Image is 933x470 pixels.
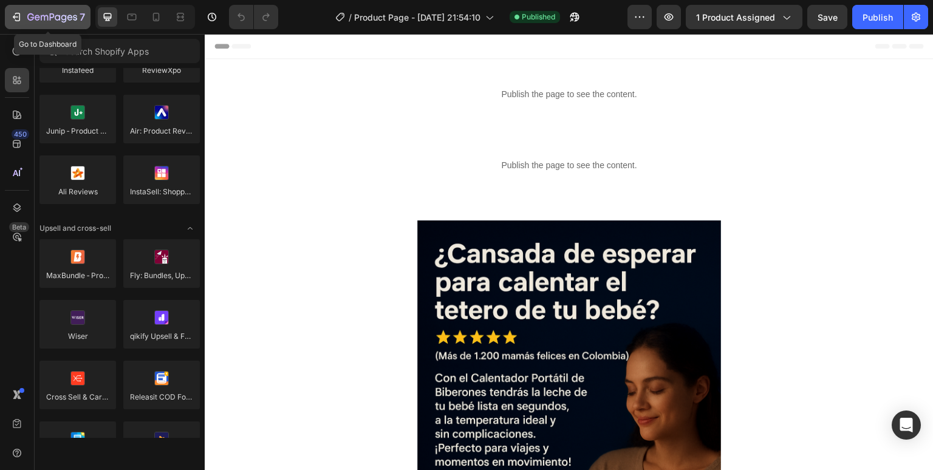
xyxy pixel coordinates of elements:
[696,11,775,24] span: 1 product assigned
[9,222,29,232] div: Beta
[522,12,555,22] span: Published
[39,39,200,63] input: Search Shopify Apps
[686,5,802,29] button: 1 product assigned
[863,11,893,24] div: Publish
[12,129,29,139] div: 450
[80,10,85,24] p: 7
[180,219,200,238] span: Toggle open
[229,5,278,29] div: Undo/Redo
[205,34,933,470] iframe: Design area
[807,5,847,29] button: Save
[354,11,480,24] span: Product Page - [DATE] 21:54:10
[852,5,903,29] button: Publish
[892,410,921,440] div: Open Intercom Messenger
[818,12,838,22] span: Save
[5,5,91,29] button: 7
[39,223,111,234] span: Upsell and cross-sell
[349,11,352,24] span: /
